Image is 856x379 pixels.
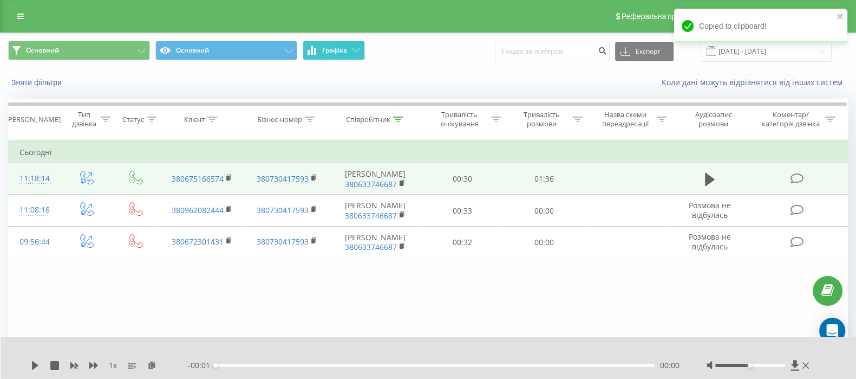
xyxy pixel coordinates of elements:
font: Клієнт [184,114,205,124]
font: Співробітник [346,114,390,124]
font: 00:33 [453,205,472,216]
font: 09:56:44 [19,236,50,247]
div: Мітка доступності [213,363,218,368]
a: 380633746687 [345,210,397,221]
button: Основний [8,41,150,60]
a: 380675166574 [172,174,224,184]
font: Графіка [322,46,347,55]
div: Мітка доступності [748,363,753,368]
font: 01:36 [534,174,554,184]
font: Реферальна програма [622,12,701,21]
font: [PERSON_NAME] [345,232,406,242]
font: Тип дзвінка [72,110,96,129]
a: 380633746687 [345,179,397,189]
a: 380633746687 [345,242,397,252]
font: 1 [109,360,113,370]
button: Основний [155,41,297,60]
a: Коли дані можуть відрізнятися від інших систем [662,77,848,87]
font: - [188,360,191,370]
font: Коли дані можуть відрізнятися від інших систем [662,77,842,87]
font: 11:08:18 [19,204,50,215]
font: Бізнес-номер [257,114,302,124]
div: Copied to clipboard! [674,9,847,43]
div: Відкрити Intercom Messenger [819,318,845,344]
a: 380672301431 [172,236,224,247]
font: Основний [176,46,209,55]
font: Статус [122,114,144,124]
a: 380730417593 [257,205,309,215]
font: Аудіозапис розмови [695,110,731,129]
font: Тривалість розмови [524,110,560,129]
font: 00:01 [191,360,210,370]
font: 11:18:14 [19,173,50,183]
font: Тривалість очікування [441,110,479,129]
font: 00:00 [660,360,679,370]
font: 00:00 [534,205,554,216]
a: 380962082444 [172,205,224,215]
font: 00:32 [453,237,472,247]
font: Назва схеми переадресації [602,110,649,129]
button: Графіка [303,41,365,60]
font: Експорт [636,47,661,56]
font: [PERSON_NAME] [345,201,406,211]
a: 380730417593 [257,174,309,184]
font: Сьогодні [19,147,52,157]
font: [PERSON_NAME] [345,169,406,179]
a: 380730417593 [257,236,309,247]
button: Зняти фільтри [8,78,67,87]
font: [PERSON_NAME] [6,114,61,124]
font: Основний [26,46,59,55]
font: Розмова не відбулась [689,200,731,220]
font: 00:30 [453,174,472,184]
font: Коментар/категорія дзвінка [762,110,820,129]
font: 00:00 [534,237,554,247]
input: Пошук за номером [495,42,610,61]
font: Розмова не відбулась [689,232,731,252]
font: х [113,360,117,370]
font: Зняти фільтри [11,78,62,87]
button: close [837,12,844,22]
button: Експорт [615,42,674,61]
